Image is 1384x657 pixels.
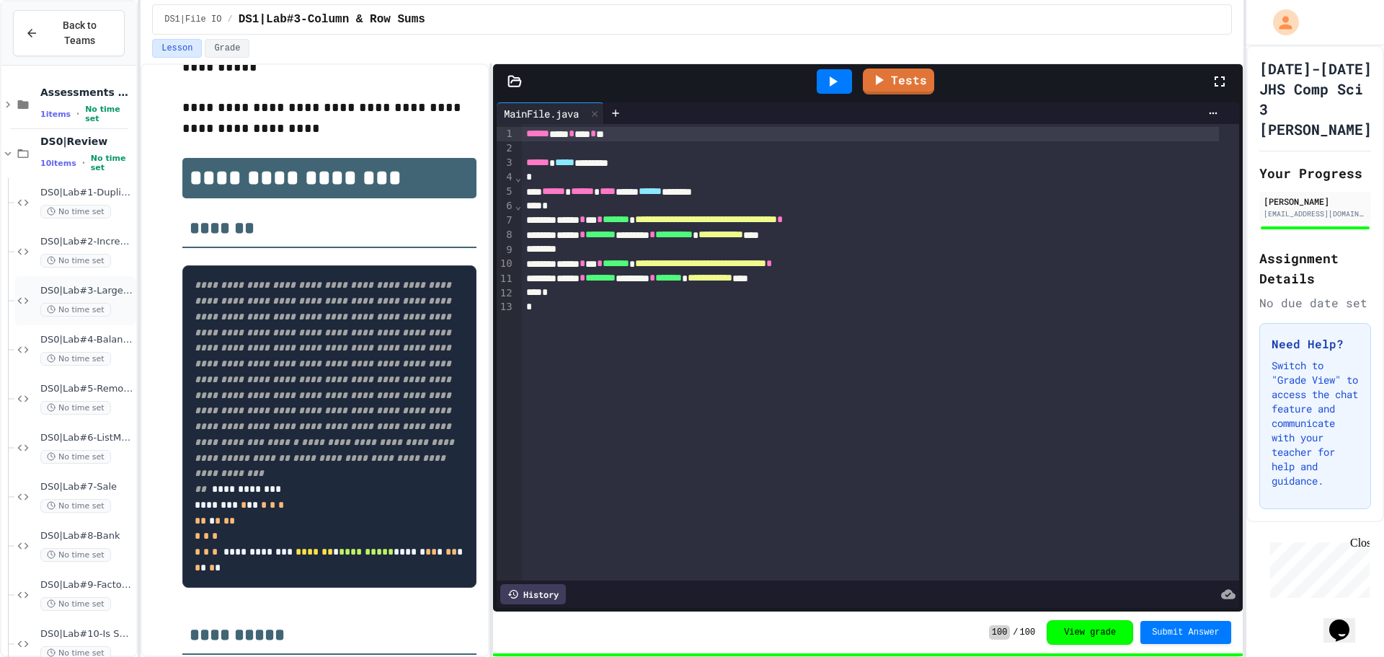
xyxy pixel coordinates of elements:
[515,172,522,183] span: Fold line
[497,213,515,228] div: 7
[497,228,515,242] div: 8
[497,156,515,170] div: 3
[515,200,522,211] span: Fold line
[152,39,202,58] button: Lesson
[40,135,133,148] span: DS0|Review
[1259,248,1371,288] h2: Assignment Details
[497,185,515,199] div: 5
[40,597,111,611] span: No time set
[497,257,515,271] div: 10
[497,170,515,185] div: 4
[1152,627,1220,638] span: Submit Answer
[1047,620,1133,645] button: View grade
[1020,627,1036,638] span: 100
[205,39,249,58] button: Grade
[227,14,232,25] span: /
[497,286,515,301] div: 12
[6,6,99,92] div: Chat with us now!Close
[40,401,111,415] span: No time set
[40,205,111,219] span: No time set
[497,102,604,124] div: MainFile.java
[40,187,133,199] span: DS0|Lab#1-Duplicate Count
[40,334,133,346] span: DS0|Lab#4-Balanced
[1323,599,1370,643] iframe: chat widget
[47,18,112,48] span: Back to Teams
[40,236,133,248] span: DS0|Lab#2-Increasing Neighbors
[500,584,566,604] div: History
[40,432,133,444] span: DS0|Lab#6-ListMagicStrings
[40,548,111,562] span: No time set
[497,243,515,257] div: 9
[85,105,133,123] span: No time set
[40,450,111,464] span: No time set
[497,300,515,314] div: 13
[497,199,515,213] div: 6
[40,110,71,119] span: 1 items
[1013,627,1018,638] span: /
[1140,621,1231,644] button: Submit Answer
[1259,163,1371,183] h2: Your Progress
[497,106,586,121] div: MainFile.java
[91,154,133,172] span: No time set
[40,159,76,168] span: 10 items
[1272,358,1359,488] p: Switch to "Grade View" to access the chat feature and communicate with your teacher for help and ...
[40,628,133,640] span: DS0|Lab#10-Is Solvable
[40,352,111,366] span: No time set
[76,108,79,120] span: •
[40,383,133,395] span: DS0|Lab#5-Remove All In Range
[13,10,125,56] button: Back to Teams
[1272,335,1359,353] h3: Need Help?
[1259,58,1372,139] h1: [DATE]-[DATE] JHS Comp Sci 3 [PERSON_NAME]
[1258,6,1303,39] div: My Account
[40,499,111,513] span: No time set
[40,303,111,317] span: No time set
[40,285,133,297] span: DS0|Lab#3-Largest Time Denominations
[863,69,934,94] a: Tests
[497,141,515,156] div: 2
[497,127,515,141] div: 1
[1259,294,1371,312] div: No due date set
[40,481,133,493] span: DS0|Lab#7-Sale
[1264,195,1367,208] div: [PERSON_NAME]
[82,157,85,169] span: •
[1264,537,1370,598] iframe: chat widget
[40,254,111,268] span: No time set
[40,579,133,591] span: DS0|Lab#9-Factorial
[1264,208,1367,219] div: [EMAIL_ADDRESS][DOMAIN_NAME]
[40,530,133,542] span: DS0|Lab#8-Bank
[239,11,425,28] span: DS1|Lab#3-Column & Row Sums
[989,625,1011,640] span: 100
[40,86,133,99] span: Assessments Labs [DATE] - [DATE]
[497,272,515,286] div: 11
[164,14,221,25] span: DS1|File IO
